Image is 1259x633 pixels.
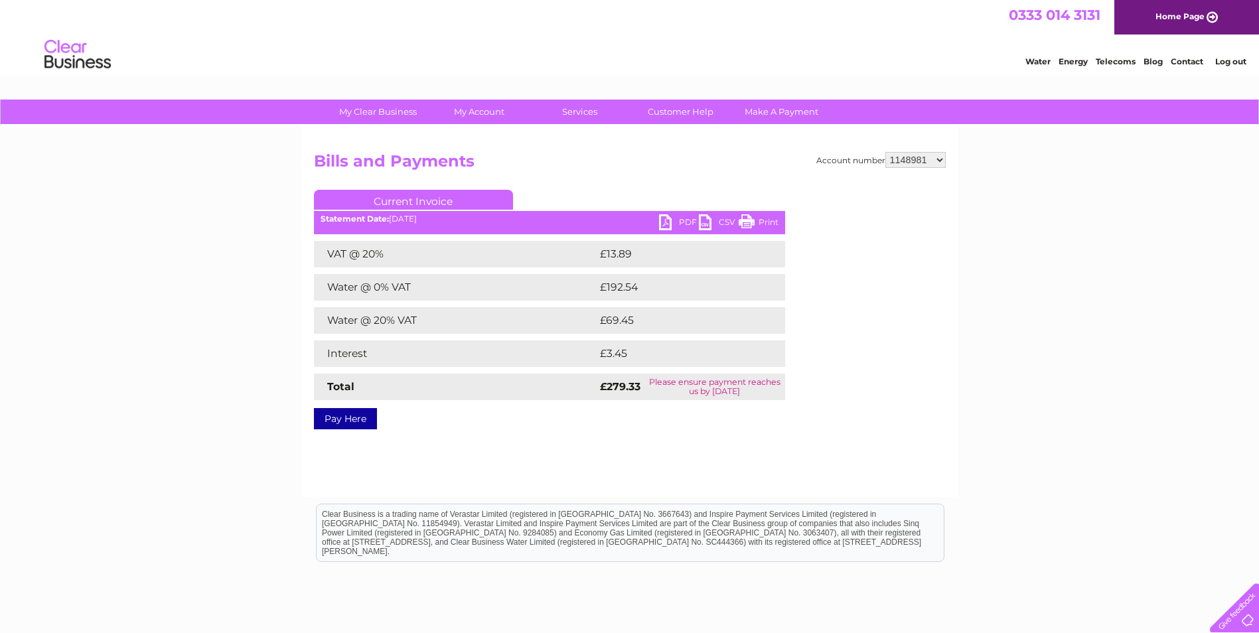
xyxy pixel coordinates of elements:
a: Log out [1215,56,1246,66]
a: Customer Help [626,100,735,124]
td: VAT @ 20% [314,241,597,267]
a: Contact [1171,56,1203,66]
td: £192.54 [597,274,761,301]
h2: Bills and Payments [314,152,946,177]
a: My Account [424,100,534,124]
td: Water @ 0% VAT [314,274,597,301]
a: Print [739,214,778,234]
a: Pay Here [314,408,377,429]
a: Energy [1059,56,1088,66]
a: My Clear Business [323,100,433,124]
b: Statement Date: [321,214,389,224]
a: Water [1025,56,1051,66]
td: Please ensure payment reaches us by [DATE] [644,374,785,400]
td: £3.45 [597,340,754,367]
a: Make A Payment [727,100,836,124]
td: £13.89 [597,241,757,267]
a: PDF [659,214,699,234]
td: Water @ 20% VAT [314,307,597,334]
a: CSV [699,214,739,234]
a: Blog [1144,56,1163,66]
div: Account number [816,152,946,168]
img: logo.png [44,35,111,75]
a: 0333 014 3131 [1009,7,1100,23]
a: Current Invoice [314,190,513,210]
a: Telecoms [1096,56,1136,66]
td: Interest [314,340,597,367]
a: Services [525,100,634,124]
strong: Total [327,380,354,393]
div: Clear Business is a trading name of Verastar Limited (registered in [GEOGRAPHIC_DATA] No. 3667643... [317,7,944,64]
td: £69.45 [597,307,759,334]
div: [DATE] [314,214,785,224]
strong: £279.33 [600,380,640,393]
